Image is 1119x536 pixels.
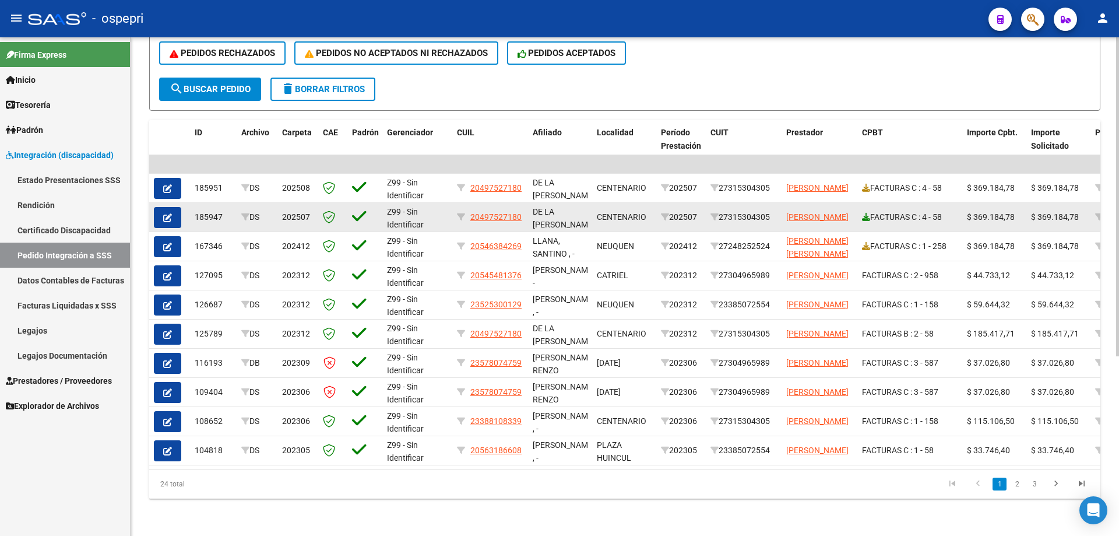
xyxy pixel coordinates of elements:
[706,120,782,171] datatable-header-cell: CUIT
[967,387,1010,397] span: $ 37.026,80
[470,446,522,455] span: 20563186608
[710,211,777,224] div: 27315304305
[991,474,1008,494] li: page 1
[1031,128,1069,150] span: Importe Solicitado
[597,241,634,251] span: NEUQUEN
[6,400,99,412] span: Explorador de Archivos
[323,128,338,137] span: CAE
[1045,478,1067,491] a: go to next page
[533,324,597,360] span: DE LA [PERSON_NAME], -
[282,128,312,137] span: Carpeta
[1031,212,1079,222] span: $ 369.184,78
[1031,358,1074,367] span: $ 37.026,80
[195,356,232,370] div: 116193
[710,240,777,253] div: 27248252524
[862,211,958,224] div: FACTURAS C : 4 - 58
[967,212,1015,222] span: $ 369.184,78
[387,236,424,259] span: Z99 - Sin Identificar
[282,446,310,455] span: 202305
[518,48,616,58] span: PEDIDOS ACEPTADOS
[470,300,522,309] span: 23525300129
[661,444,701,457] div: 202305
[862,269,958,282] div: FACTURAS C : 2 - 958
[241,386,273,399] div: DS
[710,327,777,341] div: 27315304305
[661,356,701,370] div: 202306
[597,300,634,309] span: NEUQUEN
[1031,183,1079,192] span: $ 369.184,78
[281,84,365,94] span: Borrar Filtros
[941,478,963,491] a: go to first page
[967,128,1018,137] span: Importe Cpbt.
[967,271,1010,280] span: $ 44.733,12
[241,181,273,195] div: DS
[967,329,1015,338] span: $ 185.417,71
[241,356,273,370] div: DB
[597,358,621,367] span: [DATE]
[352,128,379,137] span: Padrón
[661,327,701,341] div: 202312
[786,358,849,367] span: [PERSON_NAME]
[786,183,849,192] span: [PERSON_NAME]
[382,120,452,171] datatable-header-cell: Gerenciador
[533,128,562,137] span: Afiliado
[967,446,1010,455] span: $ 33.746,40
[533,236,575,259] span: LLANA, SANTINO , -
[661,298,701,311] div: 202312
[457,128,474,137] span: CUIL
[597,271,628,280] span: CATRIEL
[387,353,424,376] span: Z99 - Sin Identificar
[533,265,597,288] span: [PERSON_NAME], -
[190,120,237,171] datatable-header-cell: ID
[237,120,277,171] datatable-header-cell: Archivo
[92,6,143,31] span: - ospepri
[1026,474,1043,494] li: page 3
[195,181,232,195] div: 185951
[281,82,295,96] mat-icon: delete
[387,382,424,405] span: Z99 - Sin Identificar
[470,271,522,280] span: 20545481376
[533,440,595,463] span: [PERSON_NAME] , -
[597,329,646,338] span: CENTENARIO
[277,120,318,171] datatable-header-cell: Carpeta
[786,387,849,397] span: [PERSON_NAME]
[661,128,701,150] span: Período Prestación
[661,211,701,224] div: 202507
[159,78,261,101] button: Buscar Pedido
[661,181,701,195] div: 202507
[786,271,849,280] span: [PERSON_NAME]
[282,183,310,192] span: 202508
[159,41,286,65] button: PEDIDOS RECHAZADOS
[862,386,958,399] div: FACTURAS C : 3 - 587
[282,241,310,251] span: 202412
[967,300,1010,309] span: $ 59.644,32
[6,149,114,162] span: Integración (discapacidad)
[470,212,522,222] span: 20497527180
[241,327,273,341] div: DS
[470,241,522,251] span: 20546384269
[282,416,310,426] span: 202306
[1031,329,1079,338] span: $ 185.417,71
[862,415,958,428] div: FACTURAS C : 1 - 158
[533,382,595,418] span: [PERSON_NAME] RENZO NAHITAN , -
[470,329,522,338] span: 20497527180
[862,298,958,311] div: FACTURAS C : 1 - 158
[387,295,424,317] span: Z99 - Sin Identificar
[661,386,701,399] div: 202306
[597,387,621,397] span: [DATE]
[710,444,777,457] div: 23385072554
[710,298,777,311] div: 23385072554
[282,387,310,397] span: 202306
[786,446,849,455] span: [PERSON_NAME]
[294,41,498,65] button: PEDIDOS NO ACEPTADOS NI RECHAZADOS
[195,269,232,282] div: 127095
[1031,387,1074,397] span: $ 37.026,80
[470,183,522,192] span: 20497527180
[387,411,424,434] span: Z99 - Sin Identificar
[661,269,701,282] div: 202312
[387,324,424,346] span: Z99 - Sin Identificar
[533,295,595,317] span: [PERSON_NAME] , -
[656,120,706,171] datatable-header-cell: Período Prestación
[149,470,337,499] div: 24 total
[387,265,424,288] span: Z99 - Sin Identificar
